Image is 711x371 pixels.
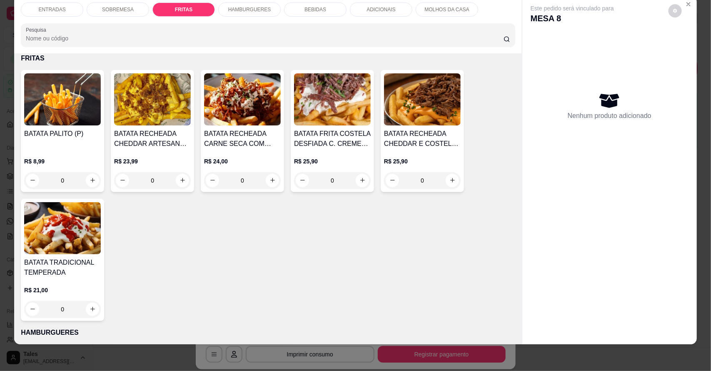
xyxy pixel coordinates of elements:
[86,174,99,187] button: increase-product-quantity
[114,157,191,165] p: R$ 23,99
[204,129,281,149] h4: BATATA RECHEADA CARNE SECA COM CREME DE QUEIJO
[384,157,461,165] p: R$ 25,90
[38,6,65,13] p: ENTRADAS
[114,73,191,125] img: product-image
[356,174,369,187] button: increase-product-quantity
[424,6,469,13] p: MOLHOS DA CASA
[206,174,219,187] button: decrease-product-quantity
[86,303,99,316] button: increase-product-quantity
[669,4,682,18] button: decrease-product-quantity
[116,174,129,187] button: decrease-product-quantity
[304,6,326,13] p: BEBIDAS
[21,328,515,338] p: HAMBURGUERES
[367,6,395,13] p: ADICIONAIS
[384,73,461,125] img: product-image
[175,6,192,13] p: FRITAS
[26,303,39,316] button: decrease-product-quantity
[26,26,49,33] label: Pesquisa
[21,53,515,63] p: FRITAS
[204,73,281,125] img: product-image
[26,174,39,187] button: decrease-product-quantity
[384,129,461,149] h4: BATATA RECHEADA CHEDDAR E COSTELA DESFIADA
[531,13,614,24] p: MESA 8
[24,286,101,294] p: R$ 21,00
[568,111,651,121] p: Nenhum produto adicionado
[204,157,281,165] p: R$ 24,00
[294,129,371,149] h4: BATATA FRITA COSTELA DESFIADA C. CREME DE QUEIJO
[26,34,504,43] input: Pesquisa
[446,174,459,187] button: increase-product-quantity
[24,202,101,254] img: product-image
[294,157,371,165] p: R$ 25,90
[24,129,101,139] h4: BATATA PALITO (P)
[102,6,134,13] p: SOBREMESA
[266,174,279,187] button: increase-product-quantity
[24,73,101,125] img: product-image
[294,73,371,125] img: product-image
[24,258,101,278] h4: BATATA TRADICIONAL TEMPERADA
[228,6,271,13] p: HAMBURGUERES
[176,174,189,187] button: increase-product-quantity
[296,174,309,187] button: decrease-product-quantity
[531,4,614,13] p: Este pedido será vinculado para
[386,174,399,187] button: decrease-product-quantity
[24,157,101,165] p: R$ 8,99
[114,129,191,149] h4: BATATA RECHEADA CHEDDAR ARTESANAL E BACON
